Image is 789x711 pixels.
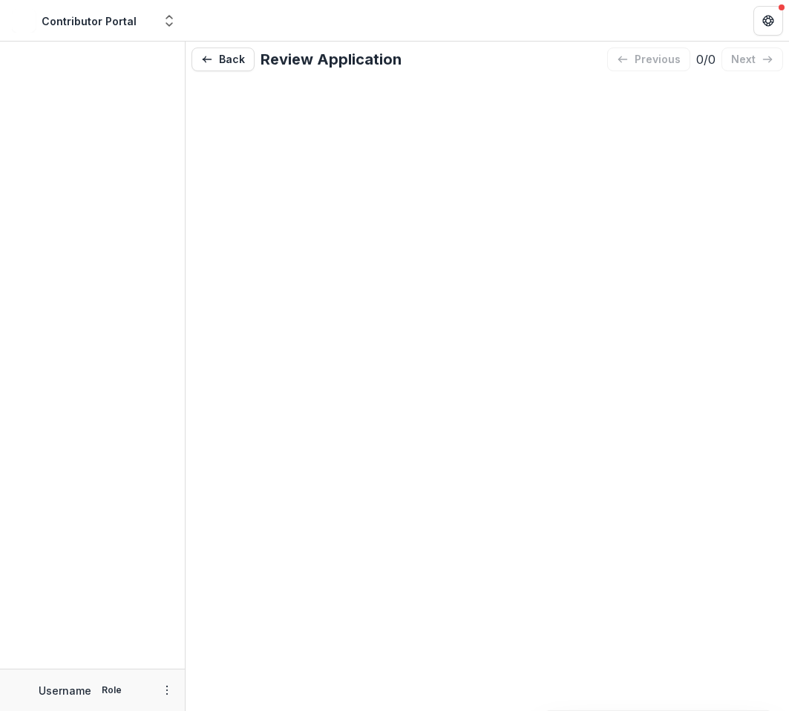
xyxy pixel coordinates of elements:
[635,53,681,66] p: previous
[97,684,126,697] p: Role
[261,50,402,68] h2: Review Application
[42,13,137,29] div: Contributor Portal
[159,6,180,36] button: Open entity switcher
[753,6,783,36] button: Get Help
[39,683,91,698] p: Username
[721,47,783,71] button: next
[158,681,176,699] button: More
[731,53,756,66] p: next
[191,47,255,71] button: Back
[696,50,716,68] p: 0 / 0
[607,47,690,71] button: previous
